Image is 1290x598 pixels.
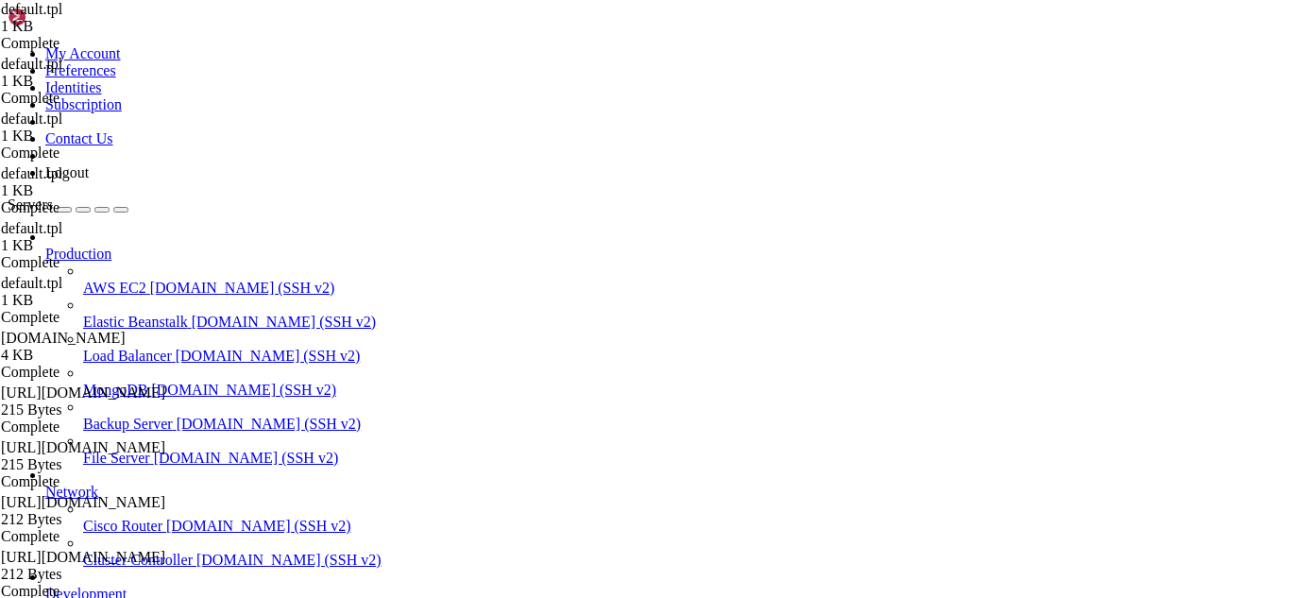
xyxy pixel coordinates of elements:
span: default.tpl [1,275,176,309]
x-row: root pts/0 [TECHNICAL_ID] 21:23 0.00s 0.04s 0.01s w [8,425,1044,441]
x-row: [root@hosting ~]# [8,457,1044,473]
div: 215 Bytes [1,456,176,473]
x-row: Last failed login: [DATE] 21:06:15 -05 2025 from [TECHNICAL_ID] on ssh:notty [8,184,1044,200]
x-row: This server is hosted by Contabo. If you have any questions or need help, [8,104,1044,120]
span: default.tpl [1,220,62,236]
x-row: please don't hesitate to contact us at [EMAIL_ADDRESS][DOMAIN_NAME]. [8,120,1044,136]
x-row: | |__| (_) | .` | | |/ _ \| _ \ (_) | [8,24,1044,40]
div: 1 KB [1,128,176,145]
x-row: root tty1 - [DATE] 7days 0.17s 0.17s -bash [8,409,1044,425]
span: default.tpl [1,1,176,35]
span: mysql-virtual_vacation.cf [1,549,176,583]
span: mysql-virtual_vacation.cf [1,439,176,473]
x-row: Activate the web console with: systemctl enable --now cockpit.socket [8,152,1044,168]
x-row: \____\___/|_|\_| |_/_/ \_|___/\___/ [8,40,1044,56]
span: default.tpl [1,56,176,90]
span: [URL][DOMAIN_NAME] [1,494,165,510]
div: Complete [1,528,176,545]
div: 212 Bytes [1,511,176,528]
span: [URL][DOMAIN_NAME] [1,549,165,565]
span: default.tpl [1,165,62,181]
x-row: Welcome to CWP (CentOS WebPanel) server [8,265,1044,281]
span: default.tpl [1,1,62,17]
div: 1 KB [1,18,176,35]
x-row: There were 4 failed login attempts since the last successful login. [8,200,1044,216]
x-row: USER TTY FROM LOGIN@ IDLE JCPU PCPU WHAT [8,393,1044,409]
span: default.tpl [1,56,62,72]
div: Complete [1,309,176,326]
span: default.tpl [1,111,176,145]
x-row: CWP Wiki: [URL][DOMAIN_NAME] [8,313,1044,329]
x-row: CWP Forum: [URL][DOMAIN_NAME] [8,329,1044,345]
div: 1 KB [1,292,176,309]
div: (18, 28) [151,457,159,473]
div: 212 Bytes [1,566,176,583]
div: Complete [1,35,176,52]
div: 4 KB [1,347,176,364]
x-row: CWP Support: [URL][DOMAIN_NAME] [8,345,1044,361]
div: 1 KB [1,73,176,90]
div: 1 KB [1,182,176,199]
x-row: Last login: [DATE] from [TECHNICAL_ID] [8,216,1044,232]
span: [URL][DOMAIN_NAME] [1,439,165,455]
x-row: Welcome! [8,72,1044,88]
span: [URL][DOMAIN_NAME] [1,384,165,401]
div: Complete [1,254,176,271]
div: Complete [1,419,176,436]
span: default.tpl [1,165,176,199]
div: 215 Bytes [1,402,176,419]
div: Complete [1,473,176,490]
div: Complete [1,199,176,216]
div: Complete [1,90,176,107]
span: default.tpl [1,275,62,291]
span: mysql-virtual_vacation.cf [1,494,176,528]
span: default.tpl [1,220,176,254]
span: mysql-virtual_vacation.cf [1,384,176,419]
x-row: | | / _ \| \| |_ _/ \ | _ )/ _ \ [8,8,1044,24]
span: main.cf [1,330,176,364]
div: Complete [1,145,176,162]
div: 1 KB [1,237,176,254]
span: [DOMAIN_NAME] [1,330,126,346]
span: default.tpl [1,111,62,127]
div: Complete [1,364,176,381]
x-row: 21:23:20 up 7 days, 1:17, 2 users, load average: 0.05, 0.10, 0.09 [8,377,1044,393]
